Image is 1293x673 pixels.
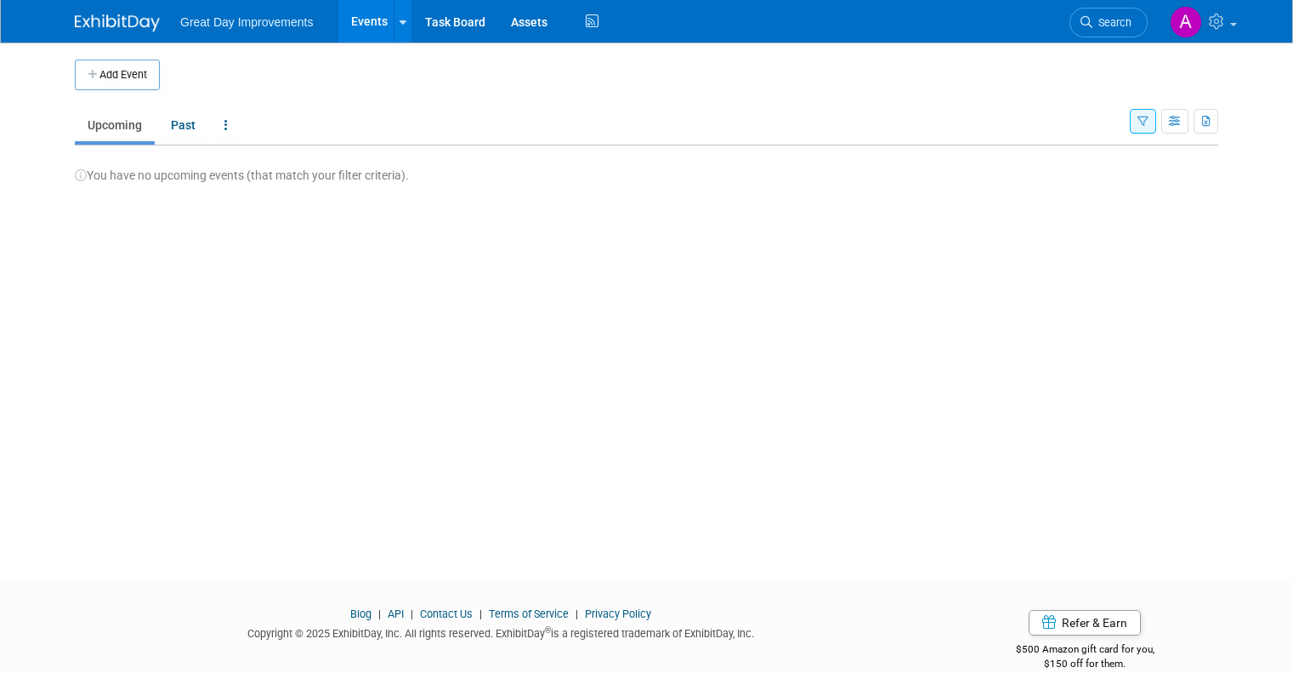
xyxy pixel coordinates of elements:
[406,607,417,620] span: |
[75,109,155,141] a: Upcoming
[475,607,486,620] span: |
[75,622,926,642] div: Copyright © 2025 ExhibitDay, Inc. All rights reserved. ExhibitDay is a registered trademark of Ex...
[75,168,409,182] span: You have no upcoming events (that match your filter criteria).
[489,607,569,620] a: Terms of Service
[374,607,385,620] span: |
[571,607,582,620] span: |
[1170,6,1202,38] img: Alexis Carrero
[75,14,160,31] img: ExhibitDay
[1069,8,1148,37] a: Search
[951,631,1218,670] div: $500 Amazon gift card for you,
[1092,16,1131,29] span: Search
[951,657,1218,671] div: $150 off for them.
[180,15,313,29] span: Great Day Improvements
[420,607,473,620] a: Contact Us
[545,625,551,635] sup: ®
[585,607,651,620] a: Privacy Policy
[1029,610,1141,636] a: Refer & Earn
[75,60,160,90] button: Add Event
[388,607,404,620] a: API
[350,607,371,620] a: Blog
[158,109,208,141] a: Past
